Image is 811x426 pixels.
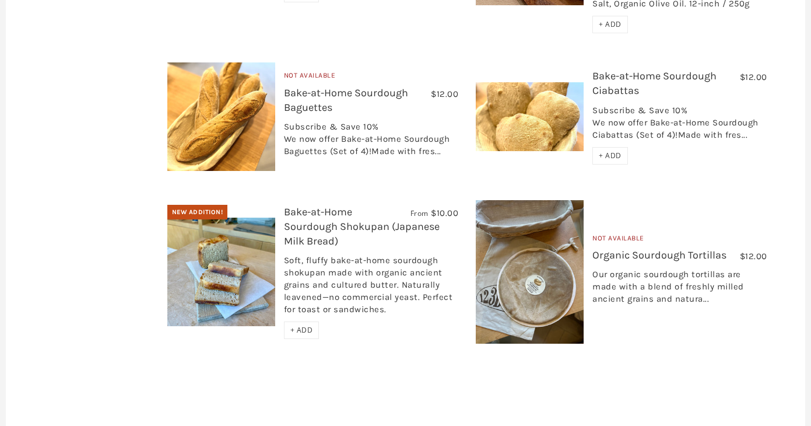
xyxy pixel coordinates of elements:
div: Subscribe & Save 10% We now offer Bake-at-Home Sourdough Ciabattas (Set of 4)!Made with fres... [592,104,767,147]
span: + ADD [599,19,622,29]
span: $10.00 [431,208,458,218]
div: Soft, fluffy bake-at-home sourdough shokupan made with organic ancient grains and cultured butter... [284,254,459,322]
a: Organic Sourdough Tortillas [592,249,726,261]
div: Not Available [284,70,459,86]
div: + ADD [592,16,628,33]
img: Organic Sourdough Tortillas [476,200,584,344]
span: + ADD [599,151,622,160]
div: Subscribe & Save 10% We now offer Bake-at-Home Sourdough Baguettes (Set of 4)!Made with fres... [284,121,459,163]
div: New Addition! [167,205,228,220]
div: + ADD [284,322,320,339]
a: Bake-at-Home Sourdough Baguettes [284,86,408,114]
img: Bake-at-Home Sourdough Baguettes [167,62,275,171]
span: From [410,208,429,218]
div: Not Available [592,233,767,249]
img: Bake-at-Home Sourdough Ciabattas [476,82,584,151]
img: Bake-at-Home Sourdough Shokupan (Japanese Milk Bread) [167,218,275,326]
span: $12.00 [431,89,458,99]
a: Bake-at-Home Sourdough Ciabattas [592,69,717,97]
div: Our organic sourdough tortillas are made with a blend of freshly milled ancient grains and natura... [592,268,767,311]
a: Bake-at-Home Sourdough Shokupan (Japanese Milk Bread) [284,205,440,247]
span: $12.00 [740,72,767,82]
div: + ADD [592,147,628,165]
span: $12.00 [740,251,767,261]
span: + ADD [290,325,313,335]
